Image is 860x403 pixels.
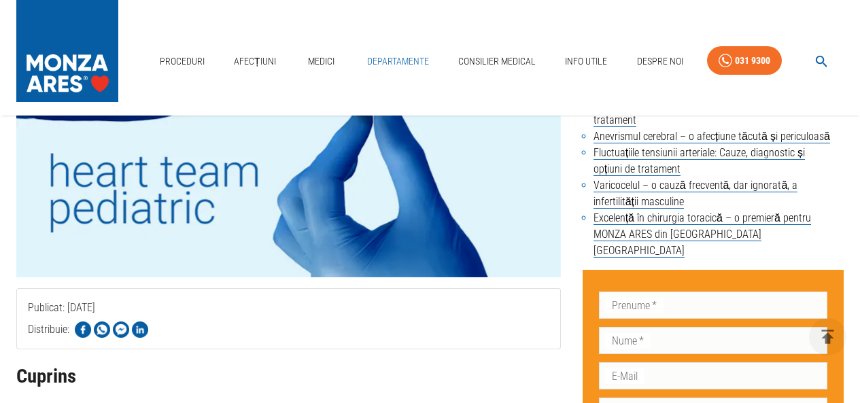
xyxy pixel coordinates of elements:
img: Share on Facebook Messenger [113,321,129,338]
a: Excelență în chirurgia toracică – o premieră pentru MONZA ARES din [GEOGRAPHIC_DATA] [GEOGRAPHIC_... [594,211,811,258]
a: 031 9300 [707,46,782,75]
button: delete [809,318,846,355]
div: 031 9300 [735,52,770,69]
a: Fluctuațiile tensiunii arteriale: Cauze, diagnostic și opțiuni de tratament [594,146,805,176]
a: Anevrismul cerebral – o afecțiune tăcută și periculoasă [594,130,830,143]
a: Afecțiuni [228,48,281,75]
a: Info Utile [560,48,613,75]
img: Share on LinkedIn [132,321,148,338]
h2: Cuprins [16,366,561,387]
a: Despre Noi [632,48,689,75]
span: Publicat: [DATE] [28,301,95,368]
a: Medici [300,48,343,75]
a: Departamente [362,48,434,75]
a: Consilier Medical [453,48,541,75]
img: Share on Facebook [75,321,91,338]
a: Varicocelul – o cauză frecventă, dar ignorată, a infertilității masculine [594,179,798,209]
img: Share on WhatsApp [94,321,110,338]
p: Distribuie: [28,321,69,338]
a: Proceduri [154,48,210,75]
a: Zgomotele cardiace anormale: Cauze, diagnostic și tratament [594,97,810,127]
